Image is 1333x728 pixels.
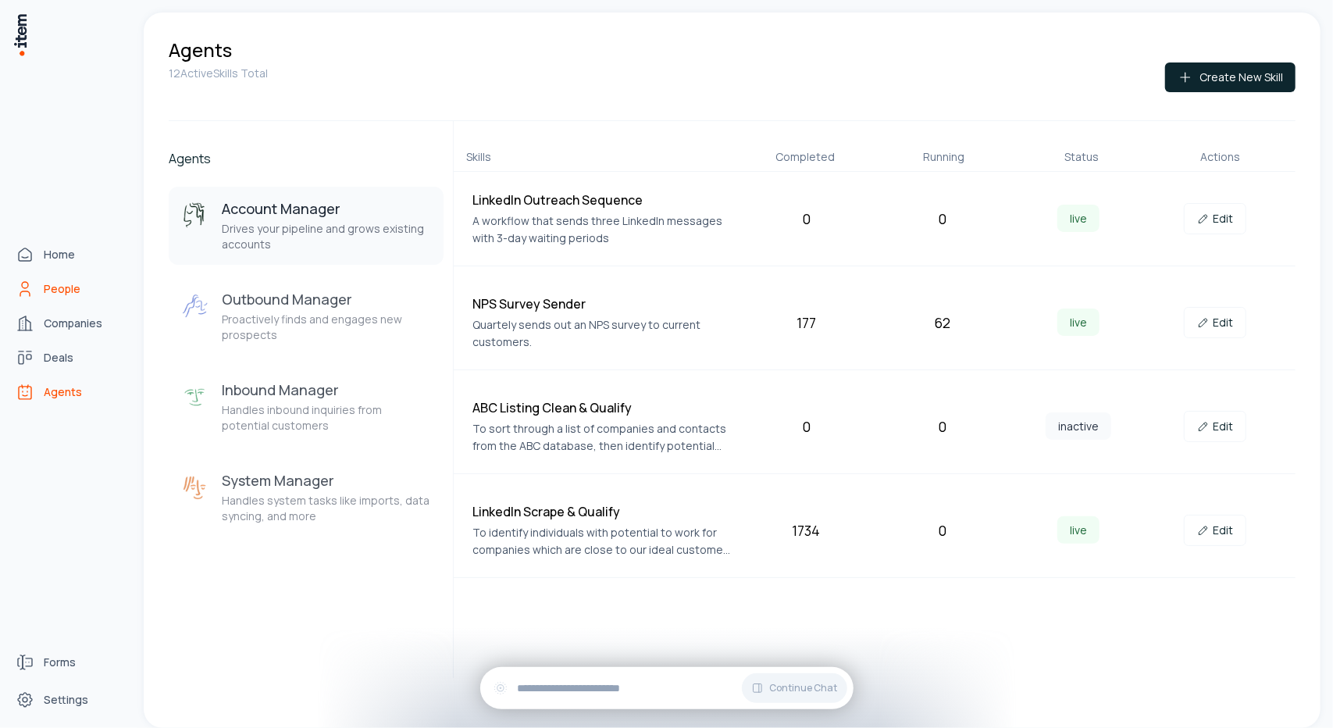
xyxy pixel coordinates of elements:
[181,474,209,502] img: System Manager
[9,342,128,373] a: Deals
[9,684,128,716] a: Settings
[1046,412,1111,440] span: inactive
[480,667,854,709] div: Continue Chat
[1057,516,1100,544] span: live
[472,398,732,417] h4: ABC Listing Clean & Qualify
[222,199,431,218] h3: Account Manager
[9,239,128,270] a: Home
[466,149,730,165] div: Skills
[44,247,75,262] span: Home
[222,471,431,490] h3: System Manager
[169,149,444,168] h2: Agents
[169,37,232,62] h1: Agents
[9,273,128,305] a: People
[181,202,209,230] img: Account Manager
[169,187,444,265] button: Account ManagerAccount ManagerDrives your pipeline and grows existing accounts
[9,376,128,408] a: Agents
[1184,307,1246,338] a: Edit
[881,149,1007,165] div: Running
[472,420,732,455] p: To sort through a list of companies and contacts from the ABC database, then identify potential o...
[222,312,431,343] p: Proactively finds and engages new prospects
[745,312,868,334] div: 177
[881,312,1004,334] div: 62
[222,221,431,252] p: Drives your pipeline and grows existing accounts
[169,459,444,537] button: System ManagerSystem ManagerHandles system tasks like imports, data syncing, and more
[1184,515,1246,546] a: Edit
[44,281,80,297] span: People
[169,66,268,81] p: 12 Active Skills Total
[745,416,868,437] div: 0
[12,12,28,57] img: Item Brain Logo
[881,416,1004,437] div: 0
[1184,411,1246,442] a: Edit
[44,655,76,670] span: Forms
[169,277,444,355] button: Outbound ManagerOutbound ManagerProactively finds and engages new prospects
[1165,62,1296,92] button: Create New Skill
[1184,203,1246,234] a: Edit
[472,212,732,247] p: A workflow that sends three LinkedIn messages with 3-day waiting periods
[770,682,838,694] span: Continue Chat
[742,673,847,703] button: Continue Chat
[472,294,732,313] h4: NPS Survey Sender
[881,208,1004,230] div: 0
[472,502,732,521] h4: LinkedIn Scrape & Qualify
[1057,205,1100,232] span: live
[222,493,431,524] p: Handles system tasks like imports, data syncing, and more
[1057,309,1100,336] span: live
[9,308,128,339] a: Companies
[472,524,732,558] p: To identify individuals with potential to work for companies which are close to our ideal custome...
[9,647,128,678] a: Forms
[1157,149,1283,165] div: Actions
[1019,149,1145,165] div: Status
[181,384,209,412] img: Inbound Manager
[222,380,431,399] h3: Inbound Manager
[44,316,102,331] span: Companies
[472,191,732,209] h4: LinkedIn Outreach Sequence
[881,519,1004,541] div: 0
[745,208,868,230] div: 0
[44,384,82,400] span: Agents
[169,368,444,446] button: Inbound ManagerInbound ManagerHandles inbound inquiries from potential customers
[743,149,868,165] div: Completed
[745,519,868,541] div: 1734
[44,692,88,708] span: Settings
[472,316,732,351] p: Quartely sends out an NPS survey to current customers.
[181,293,209,321] img: Outbound Manager
[222,402,431,434] p: Handles inbound inquiries from potential customers
[44,350,73,366] span: Deals
[222,290,431,309] h3: Outbound Manager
